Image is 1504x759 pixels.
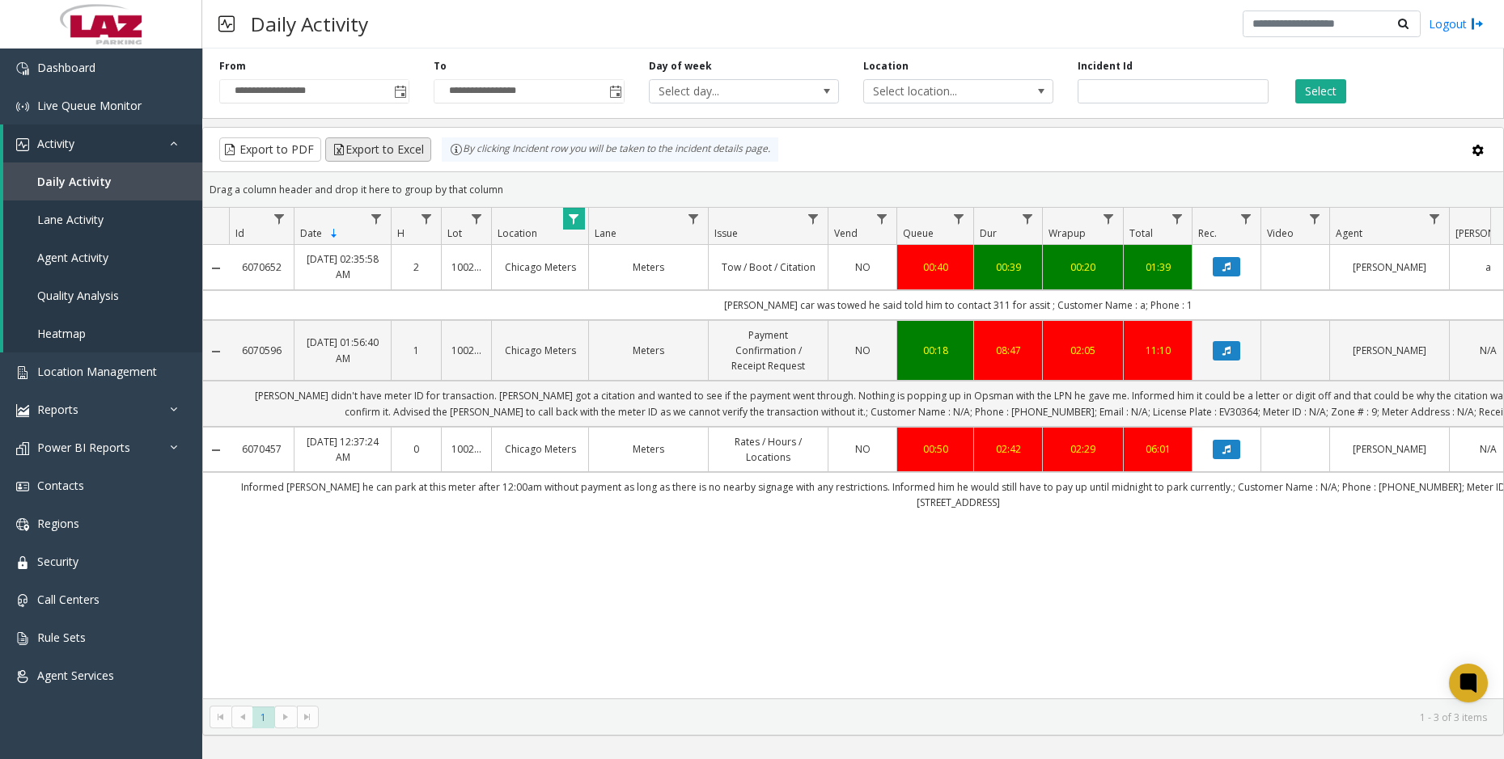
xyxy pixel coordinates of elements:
a: 0 [401,441,431,457]
a: Meters [599,441,698,457]
span: Rec. [1198,226,1217,240]
span: Issue [714,226,738,240]
img: 'icon' [16,518,29,531]
img: 'icon' [16,366,29,379]
a: 2 [401,259,431,275]
span: Sortable [328,227,341,240]
span: Lot [447,226,462,240]
img: pageIcon [218,4,235,44]
img: 'icon' [16,594,29,607]
a: Chicago Meters [502,441,578,457]
a: Chicago Meters [502,259,578,275]
a: Logout [1429,15,1484,32]
a: 00:40 [907,259,964,275]
a: 02:42 [984,441,1032,457]
span: Wrapup [1049,226,1086,240]
a: Meters [599,343,698,358]
a: Daily Activity [3,162,202,200]
a: Issue Filter Menu [803,208,824,230]
a: 00:50 [907,441,964,457]
img: infoIcon.svg [450,143,463,156]
a: Heatmap [3,314,202,352]
a: Meters [599,259,698,275]
span: Page 1 [252,706,274,728]
span: Date [300,226,322,240]
a: Total Filter Menu [1167,208,1188,230]
span: Contacts [37,478,84,493]
img: 'icon' [16,138,29,151]
a: [PERSON_NAME] [1340,441,1439,457]
span: Id [235,226,244,240]
img: 'icon' [16,670,29,683]
img: logout [1471,15,1484,32]
a: Queue Filter Menu [948,208,970,230]
a: 06:01 [1133,441,1182,457]
a: Date Filter Menu [366,208,388,230]
span: Total [1129,226,1153,240]
a: Lane Activity [3,200,202,238]
span: Heatmap [37,326,86,341]
label: Incident Id [1078,59,1133,74]
a: 6070596 [239,343,284,358]
span: Security [37,554,78,569]
a: H Filter Menu [416,208,438,230]
label: Location [863,59,909,74]
kendo-pager-info: 1 - 3 of 3 items [328,711,1487,724]
a: 6070652 [239,259,284,275]
span: NO [855,442,871,456]
span: Daily Activity [37,174,112,189]
a: 100240 [451,259,481,275]
button: Select [1295,79,1346,103]
a: Activity [3,124,202,162]
span: Toggle popup [391,80,409,103]
a: 100240 [451,343,481,358]
h3: Daily Activity [243,4,376,44]
span: Agent Services [37,668,114,683]
a: 11:10 [1133,343,1182,358]
a: [DATE] 12:37:24 AM [304,434,381,465]
a: [PERSON_NAME] [1340,343,1439,358]
span: NO [855,344,871,357]
span: Video [1267,226,1294,240]
a: 00:39 [984,259,1032,275]
a: 00:20 [1053,259,1113,275]
span: Select location... [864,80,1015,103]
a: Dur Filter Menu [1017,208,1039,230]
img: 'icon' [16,100,29,113]
a: 100240 [451,441,481,457]
a: Agent Filter Menu [1424,208,1446,230]
span: Power BI Reports [37,440,130,455]
span: Call Centers [37,592,100,607]
span: Toggle popup [606,80,624,103]
a: Agent Activity [3,238,202,276]
a: Collapse Details [203,345,229,358]
span: Quality Analysis [37,288,119,303]
a: 02:05 [1053,343,1113,358]
div: Data table [203,208,1503,698]
a: Rec. Filter Menu [1235,208,1257,230]
span: Live Queue Monitor [37,98,142,113]
label: To [434,59,447,74]
a: 08:47 [984,343,1032,358]
img: 'icon' [16,632,29,645]
button: Export to Excel [325,137,431,162]
a: Collapse Details [203,444,229,457]
button: Export to PDF [219,137,321,162]
a: Vend Filter Menu [871,208,893,230]
span: Vend [834,226,858,240]
div: Drag a column header and drop it here to group by that column [203,175,1503,204]
img: 'icon' [16,556,29,569]
a: Tow / Boot / Citation [718,259,818,275]
a: Rates / Hours / Locations [718,434,818,465]
div: 00:18 [907,343,964,358]
a: [PERSON_NAME] [1340,259,1439,275]
a: Lot Filter Menu [466,208,488,230]
span: Agent [1336,226,1362,240]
